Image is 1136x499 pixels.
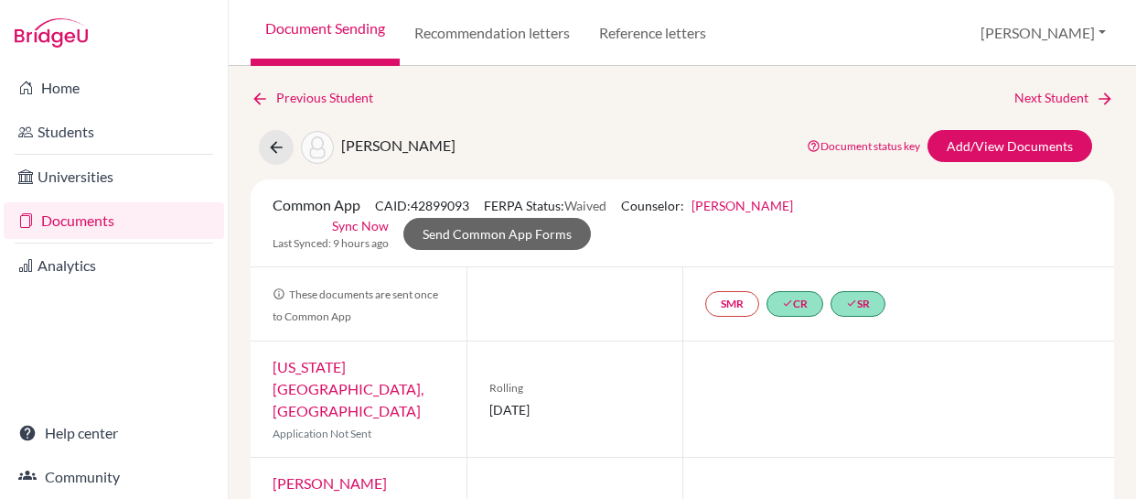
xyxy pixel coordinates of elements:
i: done [782,298,793,309]
a: [US_STATE][GEOGRAPHIC_DATA], [GEOGRAPHIC_DATA] [273,358,423,419]
a: Universities [4,158,224,195]
span: FERPA Status: [484,198,606,213]
span: Rolling [489,380,660,396]
img: Bridge-U [15,18,88,48]
span: Application Not Sent [273,427,371,440]
span: These documents are sent once to Common App [273,287,438,323]
span: [DATE] [489,400,660,419]
a: Home [4,70,224,106]
a: SMR [705,291,759,317]
button: [PERSON_NAME] [972,16,1114,50]
span: CAID: 42899093 [375,198,469,213]
a: Community [4,459,224,495]
span: Waived [564,198,606,213]
a: Analytics [4,247,224,284]
a: Documents [4,202,224,239]
a: Sync Now [332,216,389,235]
span: Counselor: [621,198,793,213]
span: Common App [273,196,360,213]
a: doneSR [831,291,885,317]
a: Send Common App Forms [403,218,591,250]
span: Last Synced: 9 hours ago [273,235,389,252]
span: [PERSON_NAME] [341,136,455,154]
a: Next Student [1014,88,1114,108]
a: [PERSON_NAME] [691,198,793,213]
a: Students [4,114,224,150]
a: Document status key [807,139,920,153]
a: Help center [4,415,224,451]
a: Add/View Documents [927,130,1092,162]
i: done [846,298,857,309]
a: doneCR [766,291,823,317]
a: Previous Student [251,88,388,108]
